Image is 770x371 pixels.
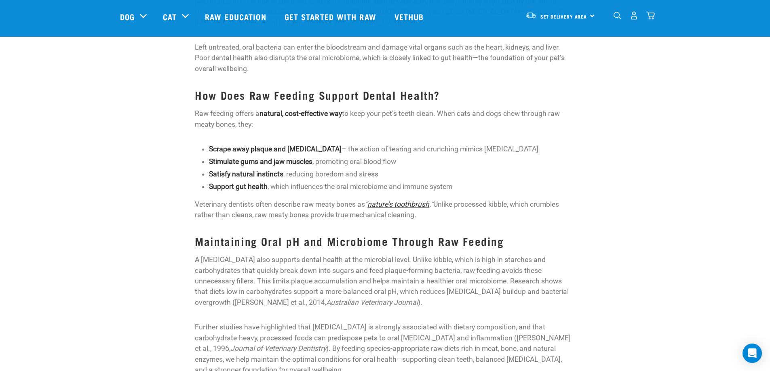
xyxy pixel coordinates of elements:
[209,145,342,153] strong: Scrape away plaque and [MEDICAL_DATA]
[326,298,418,306] em: Australian Veterinary Journal
[614,12,621,19] img: home-icon-1@2x.png
[743,344,762,363] div: Open Intercom Messenger
[120,10,135,23] a: Dog
[195,89,575,101] h3: How Does Raw Feeding Support Dental Health?
[195,254,575,308] p: A [MEDICAL_DATA] also supports dental health at the microbial level. Unlike kibble, which is high...
[367,200,429,208] a: nature’s toothbrush
[209,169,575,179] p: , reducing boredom and stress
[646,11,655,20] img: home-icon@2x.png
[540,15,587,18] span: Set Delivery Area
[197,0,276,33] a: Raw Education
[163,10,177,23] a: Cat
[195,235,575,247] h3: Maintaining Oral pH and Microbiome Through Raw Feeding
[386,0,434,33] a: Vethub
[195,42,575,74] p: Left untreated, oral bacteria can enter the bloodstream and damage vital organs such as the heart...
[209,170,283,178] strong: Satisfy natural instincts
[259,109,342,117] strong: natural, cost-effective way
[276,0,386,33] a: Get started with Raw
[230,344,326,352] em: Journal of Veterinary Dentistry
[630,11,638,20] img: user.png
[365,200,433,208] em: “ .”
[209,156,575,167] p: , promoting oral blood flow
[209,181,575,192] p: , which influences the oral microbiome and immune system
[209,144,575,154] p: – the action of tearing and crunching mimics [MEDICAL_DATA]
[525,12,536,19] img: van-moving.png
[195,199,575,220] p: Veterinary dentists often describe raw meaty bones as Unlike processed kibble, which crumbles rat...
[209,157,312,166] strong: Stimulate gums and jaw muscles
[209,182,268,191] strong: Support gut health
[195,108,575,130] p: Raw feeding offers a to keep your pet’s teeth clean. When cats and dogs chew through raw meaty bo...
